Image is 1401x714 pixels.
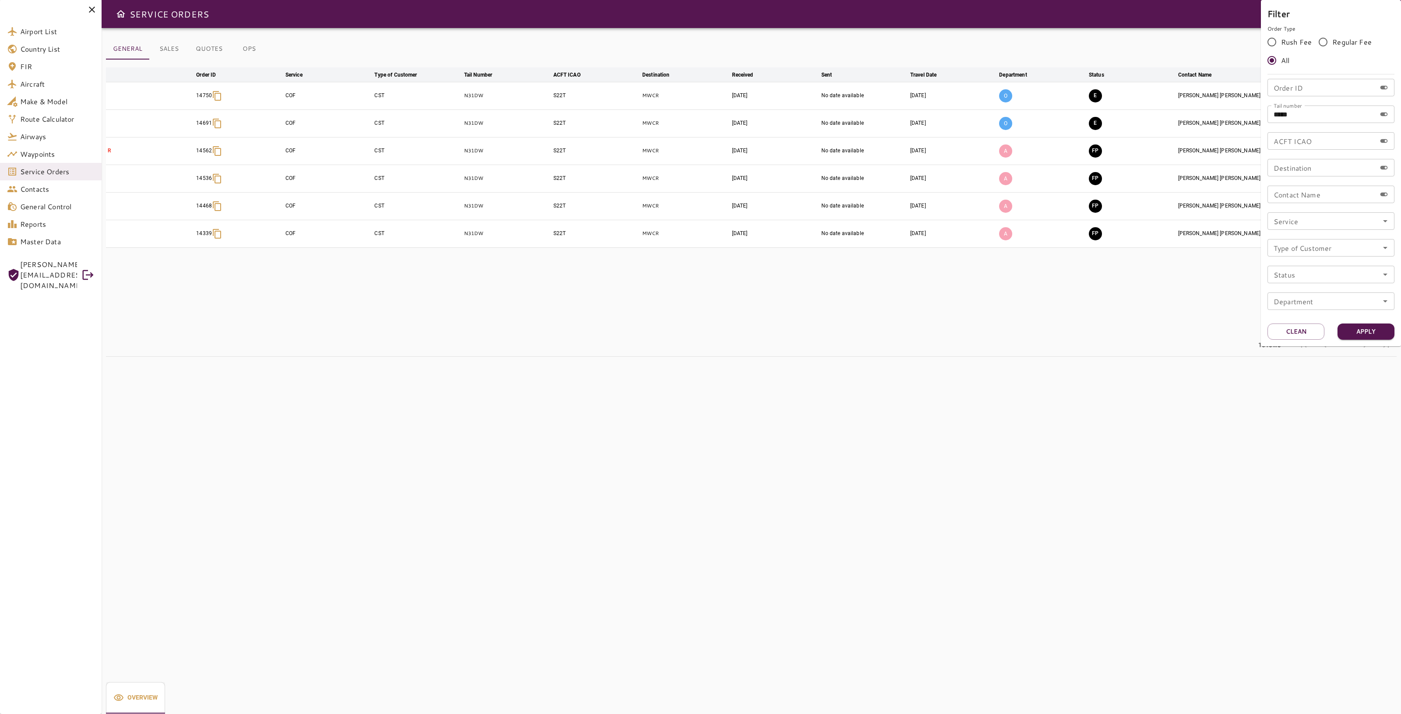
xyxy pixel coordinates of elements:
[1267,324,1324,340] button: Clean
[1267,7,1394,21] h6: Filter
[1274,102,1302,109] label: Tail number
[1281,37,1312,47] span: Rush Fee
[1379,242,1391,254] button: Open
[1267,25,1394,33] p: Order Type
[1379,215,1391,227] button: Open
[1379,268,1391,281] button: Open
[1267,33,1394,70] div: rushFeeOrder
[1281,55,1289,66] span: All
[1332,37,1372,47] span: Regular Fee
[1379,295,1391,307] button: Open
[1338,324,1394,340] button: Apply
